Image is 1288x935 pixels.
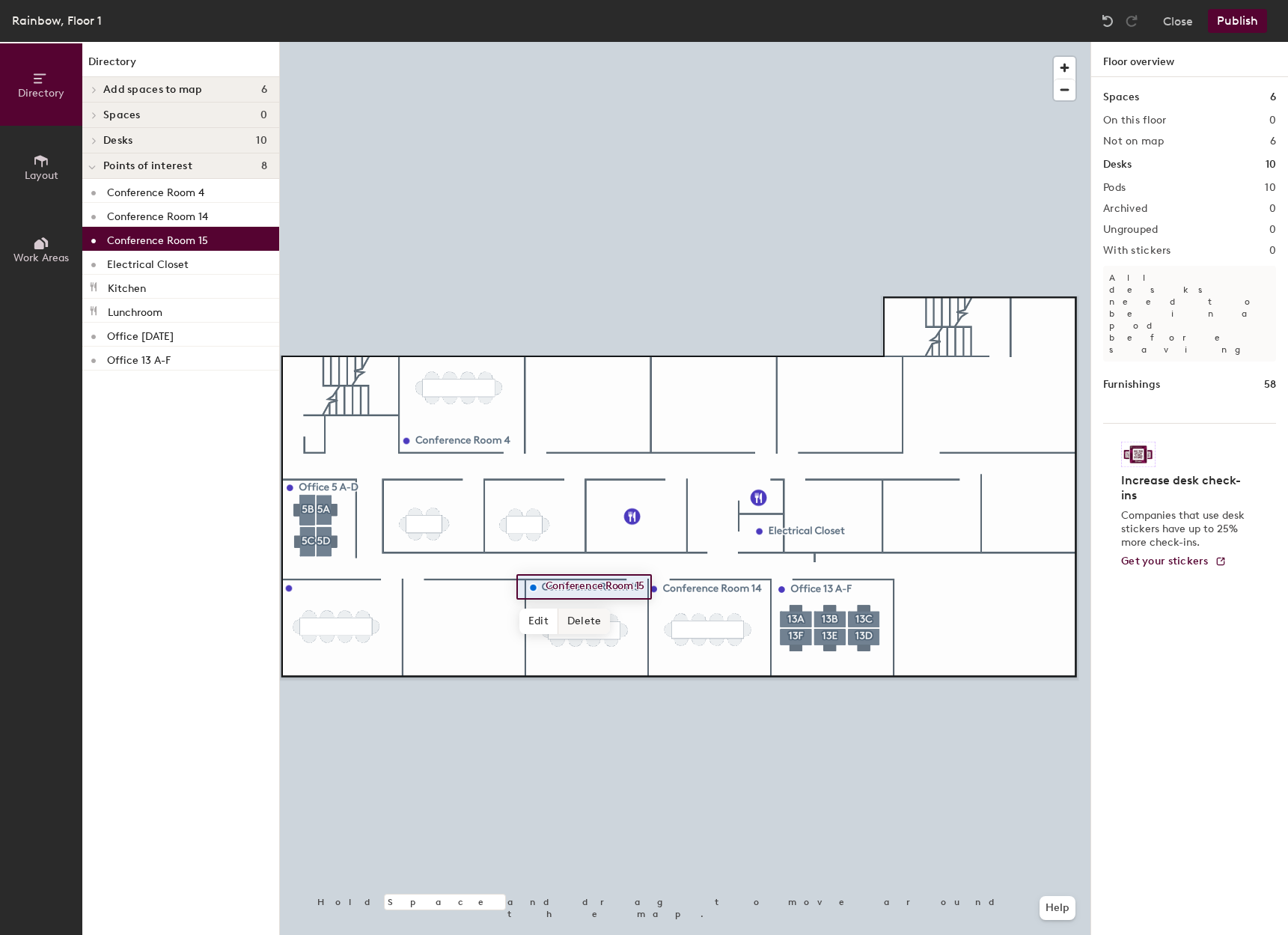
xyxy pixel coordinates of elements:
h4: Increase desk check-ins [1121,473,1249,503]
h2: 6 [1270,135,1276,147]
h1: Spaces [1103,89,1139,106]
h2: Archived [1103,203,1147,215]
img: Redo [1124,13,1139,28]
span: Edit [519,609,558,634]
h1: 58 [1264,377,1276,393]
button: Publish [1208,9,1267,33]
span: Get your stickers [1121,555,1209,567]
div: Rainbow, Floor 1 [12,11,102,30]
img: Sticker logo [1121,442,1156,467]
button: Close [1163,9,1193,33]
h1: Desks [1103,156,1132,173]
h2: With stickers [1103,245,1171,257]
h1: Directory [82,54,279,77]
h2: Ungrouped [1103,224,1159,236]
h2: 0 [1269,203,1276,215]
h2: 0 [1269,224,1276,236]
span: 8 [261,160,267,172]
h2: Not on map [1103,135,1164,147]
p: Office 13 A-F [107,350,171,367]
span: Desks [103,135,132,147]
span: Add spaces to map [103,84,203,96]
span: Layout [25,169,58,182]
span: Delete [558,609,611,634]
span: 0 [260,109,267,121]
h2: 0 [1269,245,1276,257]
p: Conference Room 15 [107,230,208,247]
button: Help [1040,896,1075,920]
p: All desks need to be in a pod before saving [1103,266,1276,362]
p: Lunchroom [108,302,162,319]
img: Undo [1100,13,1115,28]
span: 6 [261,84,267,96]
h1: 6 [1270,89,1276,106]
span: Work Areas [13,252,69,264]
h1: Floor overview [1091,42,1288,77]
h2: 10 [1265,182,1276,194]
h2: 0 [1269,115,1276,127]
p: Companies that use desk stickers have up to 25% more check-ins. [1121,509,1249,549]
a: Get your stickers [1121,555,1227,568]
h1: Furnishings [1103,377,1160,393]
span: Directory [18,87,64,100]
span: 10 [256,135,267,147]
p: Conference Room 14 [107,206,208,223]
h2: On this floor [1103,115,1167,127]
h2: Pods [1103,182,1126,194]
h1: 10 [1266,156,1276,173]
p: Conference Room 4 [107,182,204,199]
span: Spaces [103,109,141,121]
p: Kitchen [108,278,146,295]
p: Office [DATE] [107,326,174,343]
span: Points of interest [103,160,192,172]
p: Electrical Closet [107,254,189,271]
